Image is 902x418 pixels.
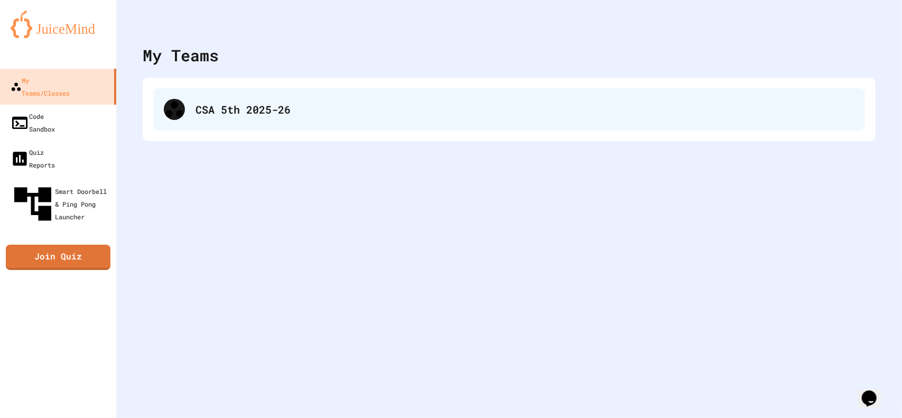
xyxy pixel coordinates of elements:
div: My Teams/Classes [11,74,70,99]
div: My Teams [143,43,219,67]
div: Quiz Reports [11,146,55,171]
img: logo-orange.svg [11,11,106,38]
div: Code Sandbox [11,110,55,135]
iframe: chat widget [858,376,891,407]
a: Join Quiz [6,245,110,270]
div: CSA 5th 2025-26 [153,88,865,131]
div: Smart Doorbell & Ping Pong Launcher [11,182,112,226]
div: CSA 5th 2025-26 [196,101,854,117]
